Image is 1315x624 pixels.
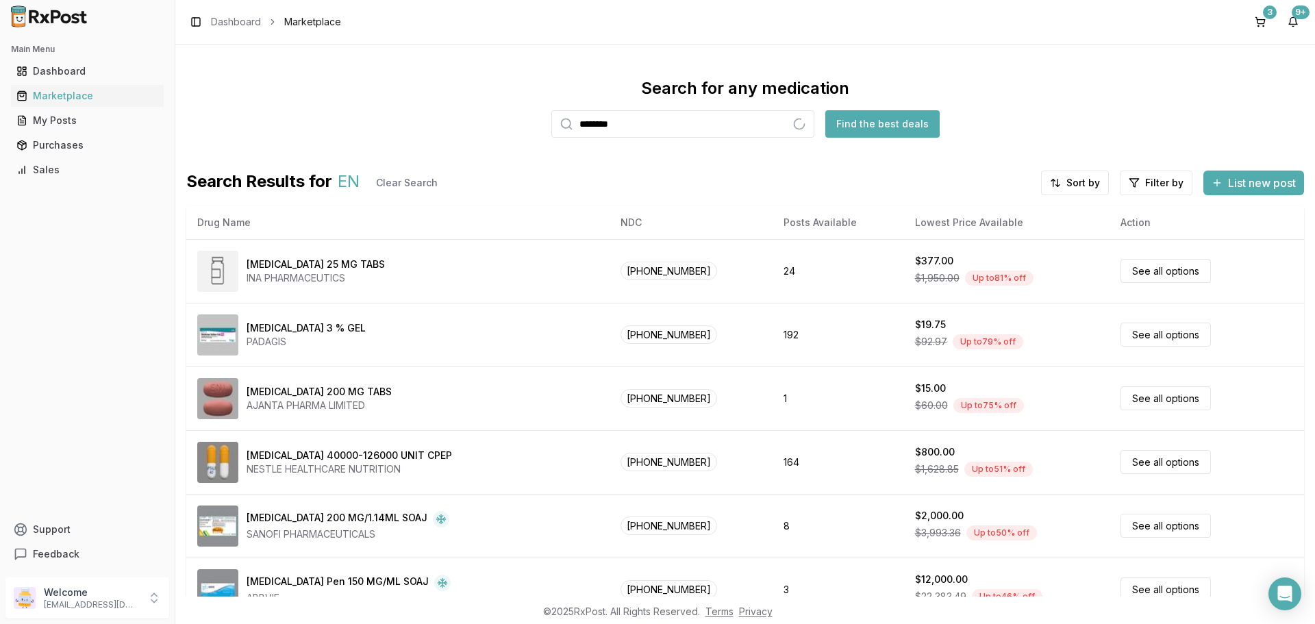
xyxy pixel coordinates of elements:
[186,206,610,239] th: Drug Name
[197,506,238,547] img: Dupixent 200 MG/1.14ML SOAJ
[705,606,734,617] a: Terms
[1292,5,1310,19] div: 9+
[621,262,717,280] span: [PHONE_NUMBER]
[915,445,955,459] div: $800.00
[33,547,79,561] span: Feedback
[1110,206,1304,239] th: Action
[773,494,904,558] td: 8
[773,206,904,239] th: Posts Available
[1263,5,1277,19] div: 3
[773,430,904,494] td: 164
[11,158,164,182] a: Sales
[1203,171,1304,195] button: List new post
[211,15,341,29] nav: breadcrumb
[915,590,966,603] span: $22,383.49
[247,258,385,271] div: [MEDICAL_DATA] 25 MG TABS
[739,606,773,617] a: Privacy
[915,382,946,395] div: $15.00
[16,64,158,78] div: Dashboard
[915,271,960,285] span: $1,950.00
[966,525,1037,540] div: Up to 50 % off
[1120,323,1211,347] a: See all options
[915,399,948,412] span: $60.00
[972,589,1042,604] div: Up to 46 % off
[11,44,164,55] h2: Main Menu
[11,84,164,108] a: Marketplace
[247,591,451,605] div: ABBVIE
[965,271,1034,286] div: Up to 81 % off
[338,171,360,195] span: EN
[915,462,959,476] span: $1,628.85
[915,509,964,523] div: $2,000.00
[1041,171,1109,195] button: Sort by
[621,516,717,535] span: [PHONE_NUMBER]
[621,325,717,344] span: [PHONE_NUMBER]
[773,558,904,621] td: 3
[16,114,158,127] div: My Posts
[1268,577,1301,610] div: Open Intercom Messenger
[621,580,717,599] span: [PHONE_NUMBER]
[247,527,449,541] div: SANOFI PHARMACEUTICALS
[1282,11,1304,33] button: 9+
[197,442,238,483] img: Zenpep 40000-126000 UNIT CPEP
[1120,259,1211,283] a: See all options
[11,108,164,133] a: My Posts
[773,303,904,366] td: 192
[247,335,366,349] div: PADAGIS
[825,110,940,138] button: Find the best deals
[365,171,449,195] button: Clear Search
[1120,386,1211,410] a: See all options
[1203,177,1304,191] a: List new post
[5,5,93,27] img: RxPost Logo
[964,462,1033,477] div: Up to 51 % off
[641,77,849,99] div: Search for any medication
[1145,176,1183,190] span: Filter by
[5,134,169,156] button: Purchases
[247,399,392,412] div: AJANTA PHARMA LIMITED
[5,85,169,107] button: Marketplace
[953,334,1023,349] div: Up to 79 % off
[247,449,452,462] div: [MEDICAL_DATA] 40000-126000 UNIT CPEP
[1249,11,1271,33] button: 3
[5,60,169,82] button: Dashboard
[953,398,1024,413] div: Up to 75 % off
[915,318,946,332] div: $19.75
[247,575,429,591] div: [MEDICAL_DATA] Pen 150 MG/ML SOAJ
[1120,577,1211,601] a: See all options
[1120,450,1211,474] a: See all options
[915,573,968,586] div: $12,000.00
[11,133,164,158] a: Purchases
[621,453,717,471] span: [PHONE_NUMBER]
[1120,514,1211,538] a: See all options
[44,586,139,599] p: Welcome
[44,599,139,610] p: [EMAIL_ADDRESS][DOMAIN_NAME]
[610,206,773,239] th: NDC
[5,542,169,566] button: Feedback
[621,389,717,408] span: [PHONE_NUMBER]
[197,569,238,610] img: Skyrizi Pen 150 MG/ML SOAJ
[16,163,158,177] div: Sales
[247,385,392,399] div: [MEDICAL_DATA] 200 MG TABS
[247,511,427,527] div: [MEDICAL_DATA] 200 MG/1.14ML SOAJ
[11,59,164,84] a: Dashboard
[197,314,238,355] img: Diclofenac Sodium 3 % GEL
[247,271,385,285] div: INA PHARMACEUTICS
[247,321,366,335] div: [MEDICAL_DATA] 3 % GEL
[1066,176,1100,190] span: Sort by
[1228,175,1296,191] span: List new post
[915,526,961,540] span: $3,993.36
[5,110,169,132] button: My Posts
[247,462,452,476] div: NESTLE HEALTHCARE NUTRITION
[915,254,953,268] div: $377.00
[197,251,238,292] img: Diclofenac Potassium 25 MG TABS
[915,335,947,349] span: $92.97
[773,239,904,303] td: 24
[197,378,238,419] img: Entacapone 200 MG TABS
[5,159,169,181] button: Sales
[14,587,36,609] img: User avatar
[1120,171,1192,195] button: Filter by
[211,15,261,29] a: Dashboard
[284,15,341,29] span: Marketplace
